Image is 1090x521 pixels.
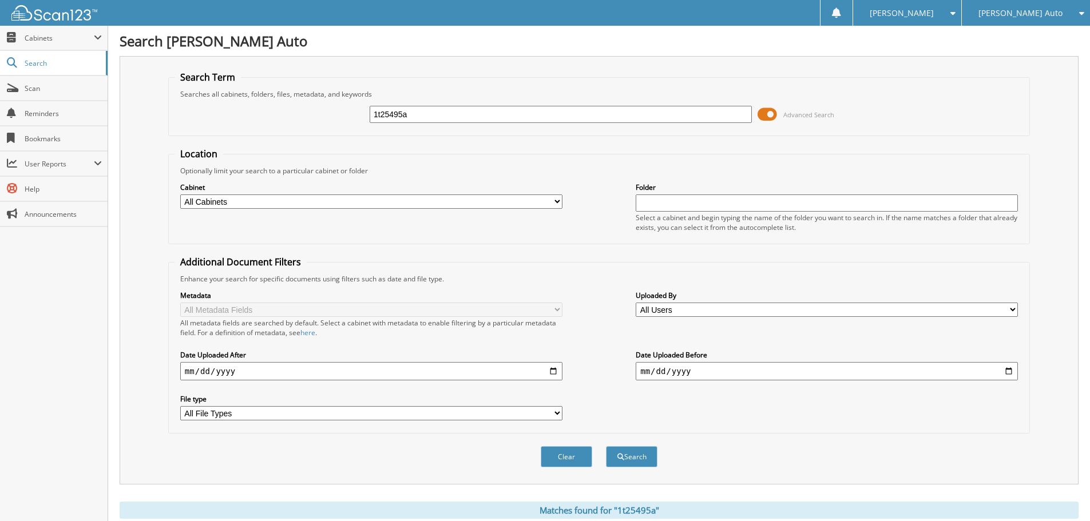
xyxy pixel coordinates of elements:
[870,10,934,17] span: [PERSON_NAME]
[180,394,562,404] label: File type
[978,10,1063,17] span: [PERSON_NAME] Auto
[636,213,1018,232] div: Select a cabinet and begin typing the name of the folder you want to search in. If the name match...
[541,446,592,467] button: Clear
[636,182,1018,192] label: Folder
[180,182,562,192] label: Cabinet
[175,148,223,160] legend: Location
[175,166,1024,176] div: Optionally limit your search to a particular cabinet or folder
[25,109,102,118] span: Reminders
[25,83,102,93] span: Scan
[180,318,562,337] div: All metadata fields are searched by default. Select a cabinet with metadata to enable filtering b...
[25,209,102,219] span: Announcements
[11,5,97,21] img: scan123-logo-white.svg
[180,350,562,360] label: Date Uploaded After
[25,159,94,169] span: User Reports
[180,291,562,300] label: Metadata
[175,89,1024,99] div: Searches all cabinets, folders, files, metadata, and keywords
[25,134,102,144] span: Bookmarks
[180,362,562,380] input: start
[175,71,241,83] legend: Search Term
[25,33,94,43] span: Cabinets
[120,31,1079,50] h1: Search [PERSON_NAME] Auto
[636,362,1018,380] input: end
[25,184,102,194] span: Help
[120,502,1079,519] div: Matches found for "1t25495a"
[783,110,834,119] span: Advanced Search
[606,446,657,467] button: Search
[25,58,100,68] span: Search
[175,274,1024,284] div: Enhance your search for specific documents using filters such as date and file type.
[300,328,315,337] a: here
[175,256,307,268] legend: Additional Document Filters
[636,291,1018,300] label: Uploaded By
[636,350,1018,360] label: Date Uploaded Before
